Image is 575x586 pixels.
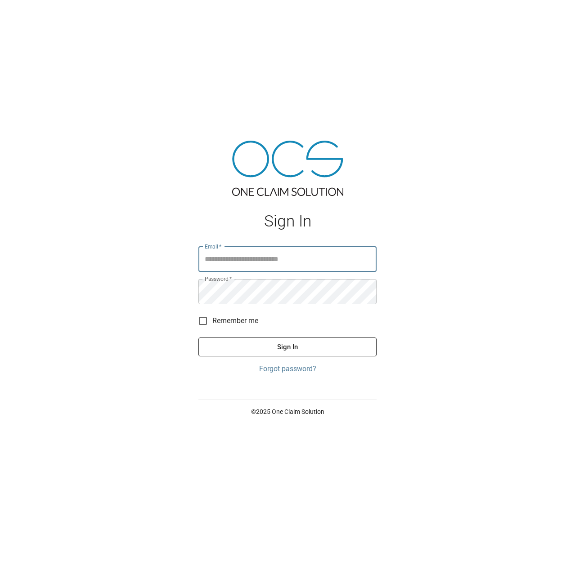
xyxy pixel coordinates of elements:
[198,337,377,356] button: Sign In
[212,315,258,326] span: Remember me
[198,212,377,231] h1: Sign In
[205,243,222,250] label: Email
[205,275,232,283] label: Password
[11,5,47,23] img: ocs-logo-white-transparent.png
[232,141,343,196] img: ocs-logo-tra.png
[198,407,377,416] p: © 2025 One Claim Solution
[198,364,377,374] a: Forgot password?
